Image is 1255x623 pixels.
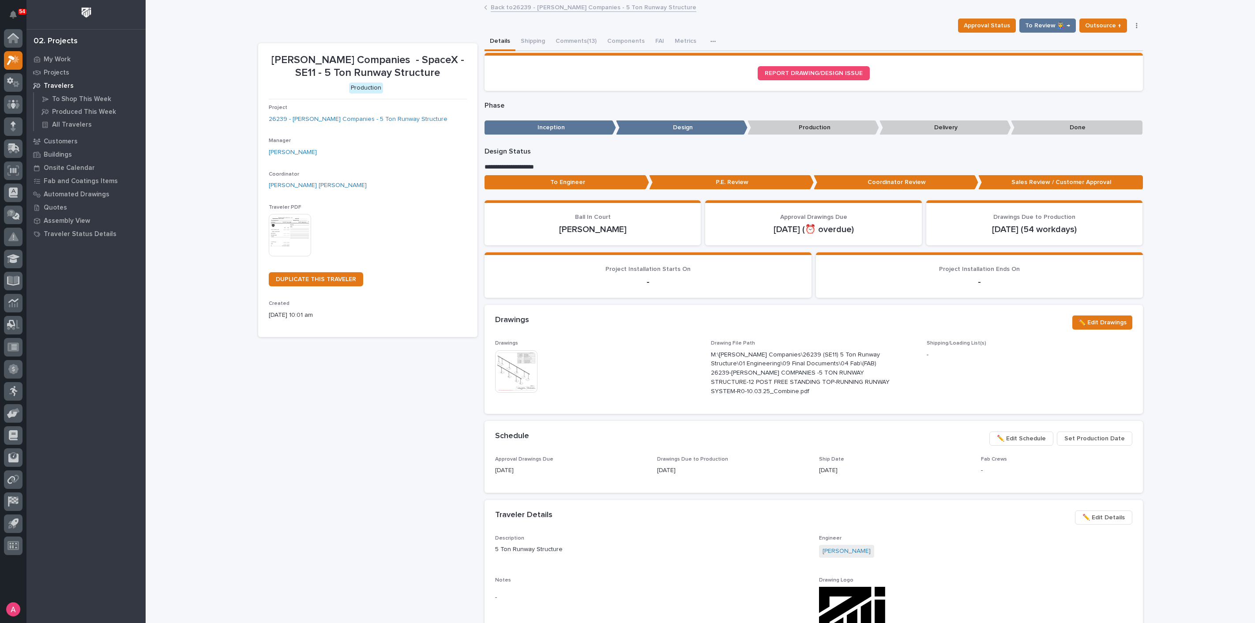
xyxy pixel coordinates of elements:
[748,120,879,135] p: Production
[495,466,646,475] p: [DATE]
[4,5,23,24] button: Notifications
[879,120,1011,135] p: Delivery
[669,33,702,51] button: Metrics
[26,214,146,227] a: Assembly View
[269,311,467,320] p: [DATE] 10:01 am
[44,164,95,172] p: Onsite Calendar
[269,272,363,286] a: DUPLICATE THIS TRAVELER
[989,432,1053,446] button: ✏️ Edit Schedule
[269,115,447,124] a: 26239 - [PERSON_NAME] Companies - 5 Ton Runway Structure
[26,174,146,188] a: Fab and Coatings Items
[1085,20,1121,31] span: Outsource ↑
[78,4,94,21] img: Workspace Logo
[823,547,871,556] a: [PERSON_NAME]
[1064,433,1125,444] span: Set Production Date
[495,536,524,541] span: Description
[34,37,78,46] div: 02. Projects
[26,135,146,148] a: Customers
[1072,315,1132,330] button: ✏️ Edit Drawings
[26,66,146,79] a: Projects
[34,93,146,105] a: To Shop This Week
[269,205,301,210] span: Traveler PDF
[495,510,552,520] h2: Traveler Details
[485,120,616,135] p: Inception
[495,341,518,346] span: Drawings
[758,66,870,80] a: REPORT DRAWING/DESIGN ISSUE
[819,536,842,541] span: Engineer
[34,118,146,131] a: All Travelers
[1078,317,1127,328] span: ✏️ Edit Drawings
[269,105,287,110] span: Project
[711,350,895,396] p: M:\[PERSON_NAME] Companies\26239 (SE11) 5 Ton Runway Structure\01 Engineering\09 Final Documents\...
[711,341,755,346] span: Drawing File Path
[981,457,1007,462] span: Fab Crews
[44,230,116,238] p: Traveler Status Details
[269,148,317,157] a: [PERSON_NAME]
[52,108,116,116] p: Produced This Week
[819,466,970,475] p: [DATE]
[819,457,844,462] span: Ship Date
[495,224,691,235] p: [PERSON_NAME]
[276,276,356,282] span: DUPLICATE THIS TRAVELER
[657,466,808,475] p: [DATE]
[495,545,808,554] p: 5 Ton Runway Structure
[34,105,146,118] a: Produced This Week
[269,138,291,143] span: Manager
[269,54,467,79] p: [PERSON_NAME] Companies - SpaceX - SE11 - 5 Ton Runway Structure
[765,70,863,76] span: REPORT DRAWING/DESIGN ISSUE
[44,151,72,159] p: Buildings
[997,433,1046,444] span: ✏️ Edit Schedule
[269,181,367,190] a: [PERSON_NAME] [PERSON_NAME]
[11,11,23,25] div: Notifications54
[44,56,71,64] p: My Work
[495,457,553,462] span: Approval Drawings Due
[485,175,649,190] p: To Engineer
[716,224,911,235] p: [DATE] (⏰ overdue)
[602,33,650,51] button: Components
[937,224,1132,235] p: [DATE] (54 workdays)
[1019,19,1076,33] button: To Review 👨‍🏭 →
[26,148,146,161] a: Buildings
[485,101,1143,110] p: Phase
[495,593,808,602] p: -
[927,350,1132,360] p: -
[958,19,1016,33] button: Approval Status
[269,172,299,177] span: Coordinator
[495,277,801,287] p: -
[44,82,74,90] p: Travelers
[26,79,146,92] a: Travelers
[978,175,1143,190] p: Sales Review / Customer Approval
[491,2,696,12] a: Back to26239 - [PERSON_NAME] Companies - 5 Ton Runway Structure
[827,277,1132,287] p: -
[650,33,669,51] button: FAI
[814,175,978,190] p: Coordinator Review
[927,341,986,346] span: Shipping/Loading List(s)
[819,578,853,583] span: Drawing Logo
[981,466,1132,475] p: -
[26,53,146,66] a: My Work
[485,147,1143,156] p: Design Status
[44,217,90,225] p: Assembly View
[780,214,847,220] span: Approval Drawings Due
[1011,120,1142,135] p: Done
[575,214,611,220] span: Ball In Court
[44,69,69,77] p: Projects
[939,266,1020,272] span: Project Installation Ends On
[1082,512,1125,523] span: ✏️ Edit Details
[993,214,1075,220] span: Drawings Due to Production
[1079,19,1127,33] button: Outsource ↑
[495,578,511,583] span: Notes
[616,120,748,135] p: Design
[1025,20,1070,31] span: To Review 👨‍🏭 →
[4,600,23,619] button: users-avatar
[44,177,118,185] p: Fab and Coatings Items
[44,138,78,146] p: Customers
[44,191,109,199] p: Automated Drawings
[269,301,289,306] span: Created
[26,227,146,240] a: Traveler Status Details
[964,20,1010,31] span: Approval Status
[495,315,529,325] h2: Drawings
[26,161,146,174] a: Onsite Calendar
[657,457,728,462] span: Drawings Due to Production
[515,33,550,51] button: Shipping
